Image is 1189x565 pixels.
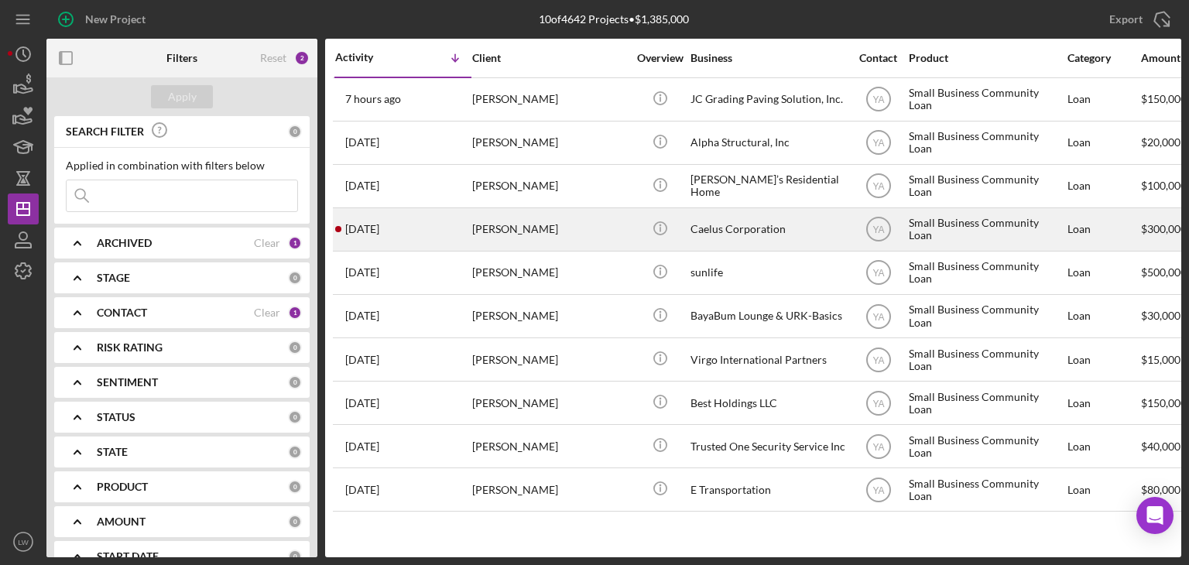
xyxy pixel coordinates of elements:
div: sunlife [690,252,845,293]
button: Apply [151,85,213,108]
div: Small Business Community Loan [909,426,1064,467]
text: YA [872,268,884,279]
div: [PERSON_NAME] [472,339,627,380]
div: Product [909,52,1064,64]
time: 2025-07-16 20:01 [345,440,379,453]
div: Loan [1067,296,1139,337]
text: LW [18,538,29,546]
div: 0 [288,341,302,354]
div: 0 [288,410,302,424]
b: Filters [166,52,197,64]
div: Small Business Community Loan [909,339,1064,380]
time: 2025-07-13 21:54 [345,484,379,496]
div: Activity [335,51,403,63]
b: AMOUNT [97,515,146,528]
div: 2 [294,50,310,66]
div: Clear [254,306,280,319]
div: Small Business Community Loan [909,296,1064,337]
text: YA [872,181,884,192]
div: Loan [1067,339,1139,380]
time: 2025-08-12 08:13 [345,136,379,149]
b: STATUS [97,411,135,423]
div: Caelus Corporation [690,209,845,250]
div: Apply [168,85,197,108]
div: 0 [288,515,302,529]
text: YA [872,354,884,365]
div: [PERSON_NAME] [472,79,627,120]
div: [PERSON_NAME] [472,166,627,207]
div: Small Business Community Loan [909,252,1064,293]
time: 2025-07-31 00:35 [345,310,379,322]
div: Virgo International Partners [690,339,845,380]
b: RISK RATING [97,341,163,354]
div: [PERSON_NAME]’s Residential Home [690,166,845,207]
div: New Project [85,4,146,35]
text: YA [872,138,884,149]
button: Export [1094,4,1181,35]
b: SENTIMENT [97,376,158,389]
div: [PERSON_NAME] [472,469,627,510]
time: 2025-07-21 05:48 [345,354,379,366]
div: 0 [288,550,302,563]
b: ARCHIVED [97,237,152,249]
text: YA [872,94,884,105]
b: STAGE [97,272,130,284]
div: 0 [288,375,302,389]
div: Best Holdings LLC [690,382,845,423]
div: [PERSON_NAME] [472,252,627,293]
div: E Transportation [690,469,845,510]
time: 2025-08-07 04:44 [345,266,379,279]
button: New Project [46,4,161,35]
div: BayaBum Lounge & URK-Basics [690,296,845,337]
div: Loan [1067,166,1139,207]
div: 0 [288,445,302,459]
time: 2025-07-17 22:11 [345,397,379,409]
div: Client [472,52,627,64]
div: [PERSON_NAME] [472,122,627,163]
div: Trusted One Security Service Inc [690,426,845,467]
time: 2025-08-11 22:22 [345,180,379,192]
div: 0 [288,480,302,494]
b: STATE [97,446,128,458]
div: Loan [1067,79,1139,120]
div: [PERSON_NAME] [472,209,627,250]
div: Reset [260,52,286,64]
b: CONTACT [97,306,147,319]
div: Loan [1067,426,1139,467]
text: YA [872,485,884,495]
div: Applied in combination with filters below [66,159,298,172]
div: [PERSON_NAME] [472,296,627,337]
div: Loan [1067,382,1139,423]
div: [PERSON_NAME] [472,382,627,423]
time: 2025-08-14 15:39 [345,93,401,105]
div: Category [1067,52,1139,64]
div: 1 [288,306,302,320]
div: 1 [288,236,302,250]
div: Loan [1067,469,1139,510]
div: Alpha Structural, Inc [690,122,845,163]
div: Export [1109,4,1143,35]
div: Clear [254,237,280,249]
button: LW [8,526,39,557]
div: Small Business Community Loan [909,122,1064,163]
b: PRODUCT [97,481,148,493]
text: YA [872,311,884,322]
text: YA [872,441,884,452]
div: Overview [631,52,689,64]
div: 0 [288,271,302,285]
div: Loan [1067,252,1139,293]
div: Small Business Community Loan [909,209,1064,250]
div: Loan [1067,209,1139,250]
div: Contact [849,52,907,64]
div: Small Business Community Loan [909,469,1064,510]
b: SEARCH FILTER [66,125,144,138]
text: YA [872,224,884,235]
b: START DATE [97,550,159,563]
div: Loan [1067,122,1139,163]
div: [PERSON_NAME] [472,426,627,467]
div: Small Business Community Loan [909,166,1064,207]
div: 0 [288,125,302,139]
div: Small Business Community Loan [909,382,1064,423]
div: Small Business Community Loan [909,79,1064,120]
div: 10 of 4642 Projects • $1,385,000 [539,13,689,26]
